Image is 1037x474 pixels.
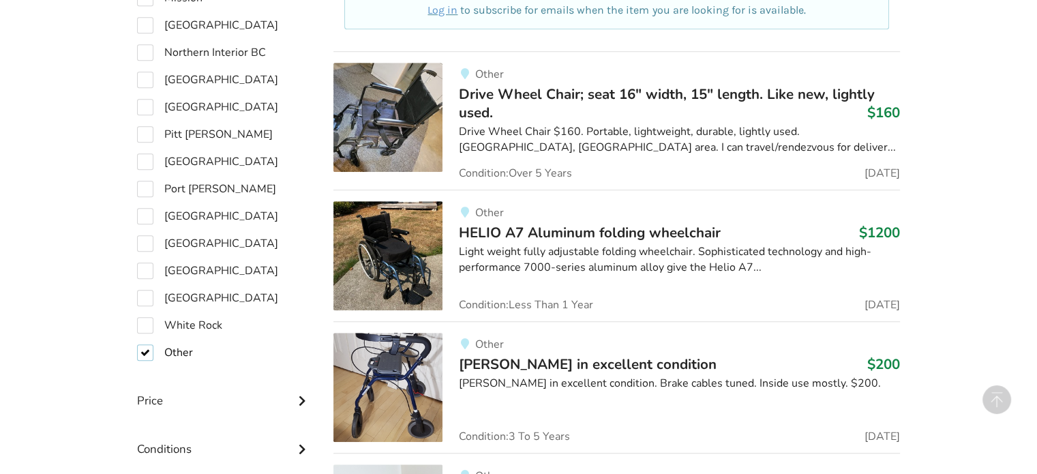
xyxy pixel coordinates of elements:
span: Drive Wheel Chair; seat 16" width, 15" length. Like new, lightly used. [459,85,875,121]
label: [GEOGRAPHIC_DATA] [137,208,278,224]
div: Price [137,366,312,415]
label: [GEOGRAPHIC_DATA] [137,235,278,252]
span: Condition: 3 To 5 Years [459,431,570,442]
label: [GEOGRAPHIC_DATA] [137,72,278,88]
img: mobility-helio a7 aluminum folding wheelchair [333,201,442,310]
p: to subscribe for emails when the item you are looking for is available. [361,3,873,18]
label: Port [PERSON_NAME] [137,181,276,197]
span: Condition: Over 5 Years [459,168,572,179]
h3: $160 [867,104,900,121]
span: [DATE] [865,431,900,442]
div: [PERSON_NAME] in excellent condition. Brake cables tuned. Inside use mostly. $200. [459,376,900,391]
span: [DATE] [865,299,900,310]
label: [GEOGRAPHIC_DATA] [137,263,278,279]
span: Other [475,205,503,220]
h3: $1200 [859,224,900,241]
h3: $200 [867,355,900,373]
span: [PERSON_NAME] in excellent condition [459,355,717,374]
label: [GEOGRAPHIC_DATA] [137,17,278,33]
span: Other [475,337,503,352]
label: White Rock [137,317,222,334]
div: Drive Wheel Chair $160. Portable, lightweight, durable, lightly used. [GEOGRAPHIC_DATA], [GEOGRAP... [459,124,900,155]
a: mobility-drive wheel chair; seat 16" width, 15" length. like new, lightly used.OtherDrive Wheel C... [333,51,900,190]
label: [GEOGRAPHIC_DATA] [137,290,278,306]
a: mobility-walker in excellent conditionOther[PERSON_NAME] in excellent condition$200[PERSON_NAME] ... [333,321,900,453]
span: HELIO A7 Aluminum folding wheelchair [459,223,721,242]
label: Pitt [PERSON_NAME] [137,126,273,143]
div: Light weight fully adjustable folding wheelchair. Sophisticated technology and high-performance 7... [459,244,900,276]
label: [GEOGRAPHIC_DATA] [137,99,278,115]
a: mobility-helio a7 aluminum folding wheelchairOtherHELIO A7 Aluminum folding wheelchair$1200Light ... [333,190,900,321]
img: mobility-walker in excellent condition [333,333,442,442]
label: Other [137,344,193,361]
label: [GEOGRAPHIC_DATA] [137,153,278,170]
label: Northern Interior BC [137,44,266,61]
span: [DATE] [865,168,900,179]
div: Conditions [137,415,312,463]
span: Other [475,67,503,82]
a: Log in [427,3,457,16]
span: Condition: Less Than 1 Year [459,299,593,310]
img: mobility-drive wheel chair; seat 16" width, 15" length. like new, lightly used. [333,63,442,172]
